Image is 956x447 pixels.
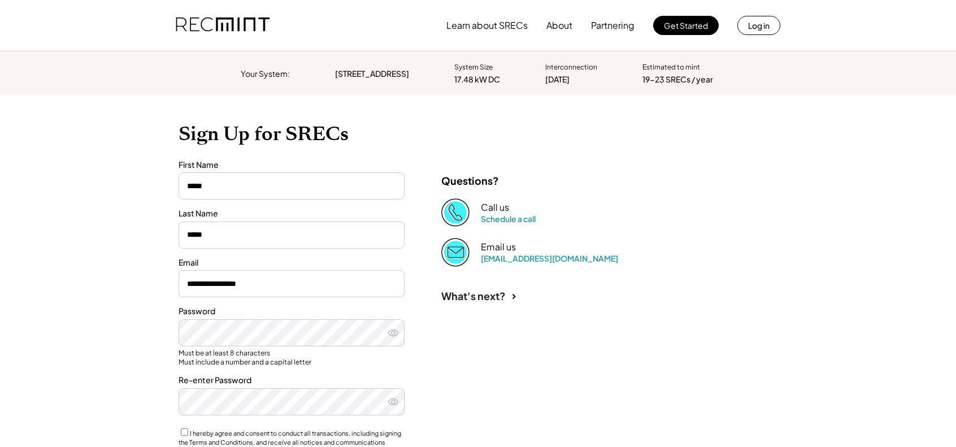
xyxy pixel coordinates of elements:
[481,241,516,253] div: Email us
[179,257,405,268] div: Email
[545,63,597,72] div: Interconnection
[441,238,470,266] img: Email%202%403x.png
[335,68,409,80] div: [STREET_ADDRESS]
[546,14,572,37] button: About
[481,253,618,263] a: [EMAIL_ADDRESS][DOMAIN_NAME]
[737,16,780,35] button: Log in
[454,74,500,85] div: 17.48 kW DC
[179,159,405,171] div: First Name
[241,68,290,80] div: Your System:
[591,14,635,37] button: Partnering
[642,63,700,72] div: Estimated to mint
[441,174,499,187] div: Questions?
[481,214,536,224] a: Schedule a call
[179,306,405,317] div: Password
[176,6,270,45] img: recmint-logotype%403x.png
[545,74,570,85] div: [DATE]
[454,63,493,72] div: System Size
[179,349,405,366] div: Must be at least 8 characters Must include a number and a capital letter
[653,16,719,35] button: Get Started
[179,122,777,146] h1: Sign Up for SRECs
[481,202,509,214] div: Call us
[642,74,713,85] div: 19-23 SRECs / year
[179,375,405,386] div: Re-enter Password
[446,14,528,37] button: Learn about SRECs
[441,198,470,227] img: Phone%20copy%403x.png
[441,289,506,302] div: What's next?
[179,208,405,219] div: Last Name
